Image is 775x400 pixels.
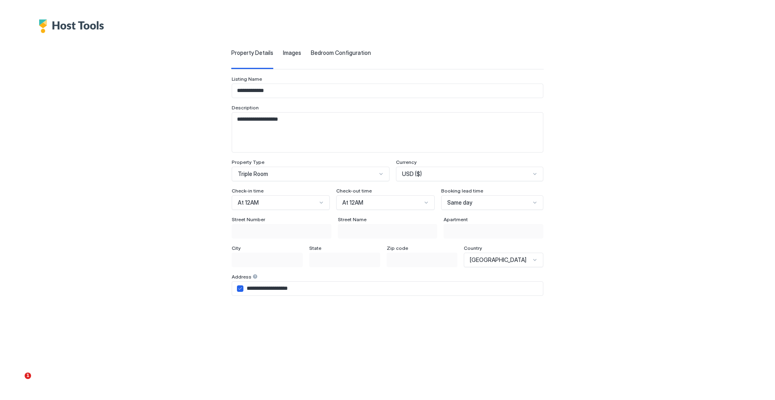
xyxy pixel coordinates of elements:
[232,105,259,111] span: Description
[39,19,108,33] div: Host Tools Logo
[441,188,483,194] span: Booking lead time
[232,245,241,251] span: City
[464,245,482,251] span: Country
[232,159,264,165] span: Property Type
[402,170,422,178] span: USD ($)
[238,199,259,206] span: At 12AM
[232,76,262,82] span: Listing Name
[444,224,543,238] input: Input Field
[447,199,472,206] span: Same day
[232,224,331,238] input: Input Field
[444,216,468,222] span: Apartment
[310,253,380,267] input: Input Field
[231,49,273,57] span: Property Details
[283,49,301,57] span: Images
[387,245,408,251] span: Zip code
[8,373,27,392] iframe: Intercom live chat
[396,159,417,165] span: Currency
[243,282,543,295] input: Input Field
[309,245,321,251] span: State
[232,188,264,194] span: Check-in time
[311,49,371,57] span: Bedroom Configuration
[336,188,372,194] span: Check-out time
[237,285,243,292] div: airbnbAddress
[232,274,251,280] span: Address
[25,373,31,379] span: 1
[338,224,437,238] input: Input Field
[338,216,367,222] span: Street Name
[387,253,457,267] input: Input Field
[232,113,543,152] textarea: Input Field
[232,216,265,222] span: Street Number
[238,170,268,178] span: Triple Room
[342,199,363,206] span: At 12AM
[470,256,526,264] span: [GEOGRAPHIC_DATA]
[232,84,543,98] input: Input Field
[232,253,302,267] input: Input Field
